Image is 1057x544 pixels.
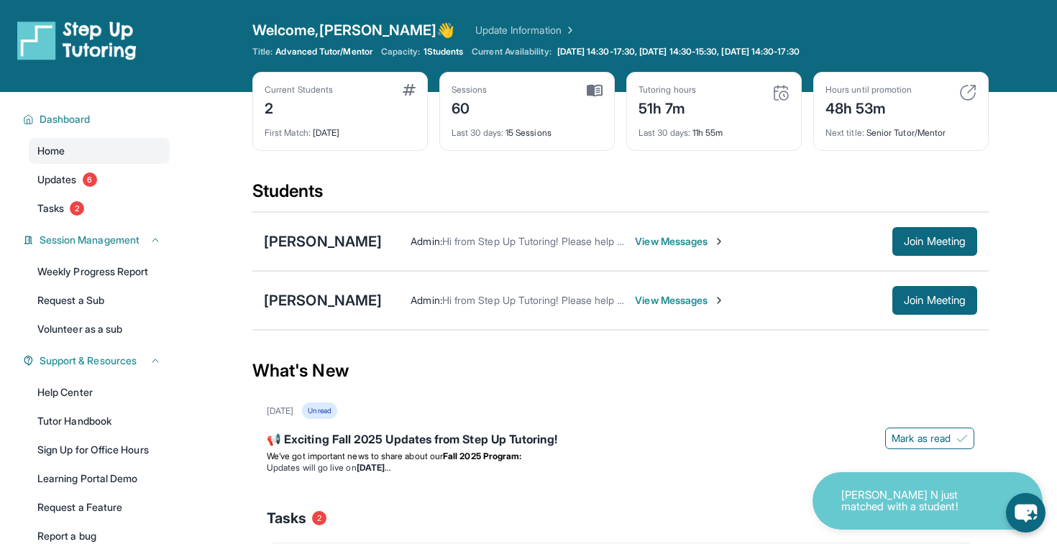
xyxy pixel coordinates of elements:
[825,119,976,139] div: Senior Tutor/Mentor
[956,433,968,444] img: Mark as read
[713,295,725,306] img: Chevron-Right
[587,84,603,97] img: card
[265,127,311,138] span: First Match :
[443,451,521,461] strong: Fall 2025 Program:
[639,96,696,119] div: 51h 7m
[29,316,170,342] a: Volunteer as a sub
[265,84,333,96] div: Current Students
[312,511,326,525] span: 2
[639,84,696,96] div: Tutoring hours
[29,138,170,164] a: Home
[452,96,488,119] div: 60
[892,286,977,315] button: Join Meeting
[29,494,170,520] a: Request a Feature
[557,46,800,57] span: [DATE] 14:30-17:30, [DATE] 14:30-15:30, [DATE] 14:30-17:30
[17,20,137,60] img: logo
[475,23,576,37] a: Update Information
[825,127,864,138] span: Next title :
[37,172,77,187] span: Updates
[825,84,912,96] div: Hours until promotion
[34,112,161,126] button: Dashboard
[639,119,790,139] div: 11h 55m
[34,233,161,247] button: Session Management
[403,84,416,96] img: card
[252,46,273,57] span: Title:
[635,293,725,308] span: View Messages
[252,20,455,40] span: Welcome, [PERSON_NAME] 👋
[772,84,790,101] img: card
[37,201,64,216] span: Tasks
[959,84,976,101] img: card
[34,354,161,368] button: Support & Resources
[562,23,576,37] img: Chevron Right
[29,195,170,221] a: Tasks2
[267,430,974,451] div: 📢 Exciting Fall 2025 Updates from Step Up Tutoring!
[29,437,170,463] a: Sign Up for Office Hours
[452,119,603,139] div: 15 Sessions
[554,46,802,57] a: [DATE] 14:30-17:30, [DATE] 14:30-15:30, [DATE] 14:30-17:30
[29,287,170,313] a: Request a Sub
[265,96,333,119] div: 2
[252,180,989,211] div: Students
[264,231,382,252] div: [PERSON_NAME]
[265,119,416,139] div: [DATE]
[264,290,382,310] div: [PERSON_NAME]
[892,431,951,446] span: Mark as read
[1006,493,1045,533] button: chat-button
[424,46,464,57] span: 1 Students
[29,466,170,492] a: Learning Portal Demo
[381,46,421,57] span: Capacity:
[252,339,989,402] div: What's New
[302,402,337,419] div: Unread
[29,259,170,285] a: Weekly Progress Report
[825,96,912,119] div: 48h 53m
[411,294,441,306] span: Admin :
[841,489,985,513] p: [PERSON_NAME] N just matched with a student!
[40,112,91,126] span: Dashboard
[267,405,293,417] div: [DATE]
[29,379,170,405] a: Help Center
[83,172,97,187] span: 6
[40,354,137,368] span: Support & Resources
[275,46,372,57] span: Advanced Tutor/Mentor
[29,408,170,434] a: Tutor Handbook
[70,201,84,216] span: 2
[639,127,690,138] span: Last 30 days :
[267,508,306,528] span: Tasks
[452,84,488,96] div: Sessions
[904,296,966,305] span: Join Meeting
[472,46,551,57] span: Current Availability:
[411,235,441,247] span: Admin :
[885,428,974,449] button: Mark as read
[452,127,503,138] span: Last 30 days :
[892,227,977,256] button: Join Meeting
[635,234,725,249] span: View Messages
[267,462,974,474] li: Updates will go live on
[267,451,443,461] span: We’ve got important news to share about our
[37,144,65,158] span: Home
[904,237,966,246] span: Join Meeting
[713,236,725,247] img: Chevron-Right
[29,167,170,193] a: Updates6
[40,233,139,247] span: Session Management
[357,462,390,473] strong: [DATE]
